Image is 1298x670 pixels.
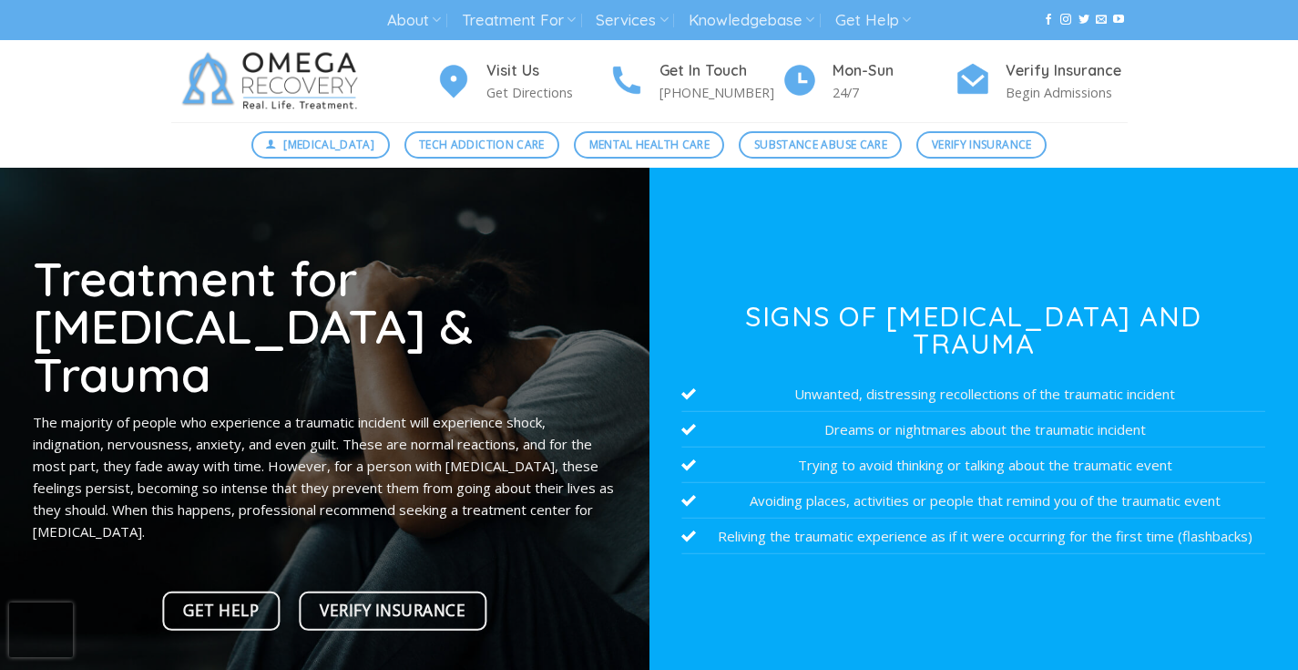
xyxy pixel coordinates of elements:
[574,131,724,159] a: Mental Health Care
[608,59,782,104] a: Get In Touch [PHONE_NUMBER]
[387,4,441,37] a: About
[404,131,560,159] a: Tech Addiction Care
[1043,14,1054,26] a: Follow on Facebook
[435,59,608,104] a: Visit Us Get Directions
[681,376,1265,412] li: Unwanted, distressing recollections of the traumatic incident
[835,4,911,37] a: Get Help
[1006,59,1128,83] h4: Verify Insurance
[419,136,545,153] span: Tech Addiction Care
[9,603,73,657] iframe: reCAPTCHA
[589,136,710,153] span: Mental Health Care
[596,4,668,37] a: Services
[739,131,902,159] a: Substance Abuse Care
[1078,14,1089,26] a: Follow on Twitter
[486,82,608,103] p: Get Directions
[689,4,814,37] a: Knowledgebase
[33,411,617,542] p: The majority of people who experience a traumatic incident will experience shock, indignation, ne...
[833,82,955,103] p: 24/7
[33,253,617,397] h1: Treatment for [MEDICAL_DATA] & Trauma
[681,483,1265,519] li: Avoiding places, activities or people that remind you of the traumatic event
[659,59,782,83] h4: Get In Touch
[955,59,1128,104] a: Verify Insurance Begin Admissions
[462,4,576,37] a: Treatment For
[754,136,887,153] span: Substance Abuse Care
[1006,82,1128,103] p: Begin Admissions
[163,591,281,630] a: Get Help
[171,40,376,122] img: Omega Recovery
[320,597,465,623] span: Verify Insurance
[251,131,390,159] a: [MEDICAL_DATA]
[283,136,374,153] span: [MEDICAL_DATA]
[681,412,1265,448] li: Dreams or nightmares about the traumatic incident
[1113,14,1124,26] a: Follow on YouTube
[486,59,608,83] h4: Visit Us
[681,303,1265,357] h3: Signs of [MEDICAL_DATA] and Trauma
[932,136,1032,153] span: Verify Insurance
[916,131,1047,159] a: Verify Insurance
[681,448,1265,483] li: Trying to avoid thinking or talking about the traumatic event
[659,82,782,103] p: [PHONE_NUMBER]
[1060,14,1071,26] a: Follow on Instagram
[299,591,486,630] a: Verify Insurance
[833,59,955,83] h4: Mon-Sun
[681,519,1265,554] li: Reliving the traumatic experience as if it were occurring for the first time (flashbacks)
[183,597,259,623] span: Get Help
[1096,14,1107,26] a: Send us an email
